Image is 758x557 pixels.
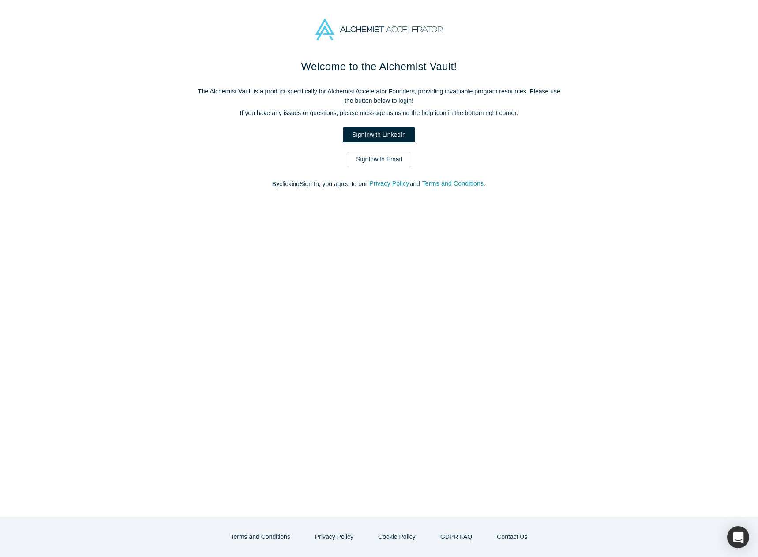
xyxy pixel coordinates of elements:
[343,127,415,142] a: SignInwith LinkedIn
[369,529,425,545] button: Cookie Policy
[306,529,363,545] button: Privacy Policy
[194,179,564,189] p: By clicking Sign In , you agree to our and .
[431,529,481,545] a: GDPR FAQ
[194,108,564,118] p: If you have any issues or questions, please message us using the help icon in the bottom right co...
[347,152,411,167] a: SignInwith Email
[422,179,484,189] button: Terms and Conditions
[488,529,537,545] button: Contact Us
[369,179,409,189] button: Privacy Policy
[315,19,443,40] img: Alchemist Accelerator Logo
[194,87,564,105] p: The Alchemist Vault is a product specifically for Alchemist Accelerator Founders, providing inval...
[194,59,564,75] h1: Welcome to the Alchemist Vault!
[221,529,300,545] button: Terms and Conditions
